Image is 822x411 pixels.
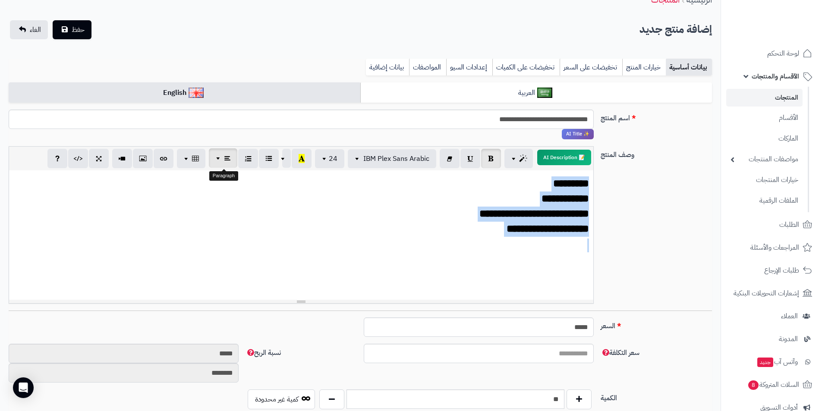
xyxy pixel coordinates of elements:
a: مواصفات المنتجات [726,150,803,169]
a: طلبات الإرجاع [726,260,817,281]
button: حفظ [53,20,91,39]
label: السعر [597,317,715,331]
span: نسبة الربح [246,348,281,358]
button: 24 [315,149,344,168]
a: تخفيضات على السعر [560,59,622,76]
span: حفظ [72,25,85,35]
span: 24 [329,154,337,164]
button: 📝 AI Description [537,150,591,165]
img: logo-2.png [763,6,814,25]
div: Paragraph [209,171,238,181]
span: إشعارات التحويلات البنكية [734,287,799,299]
img: العربية [537,88,552,98]
span: المراجعات والأسئلة [750,242,799,254]
a: العملاء [726,306,817,326]
a: إعدادات السيو [446,59,492,76]
span: الطلبات [779,219,799,231]
span: طلبات الإرجاع [764,264,799,276]
span: المدونة [779,333,798,345]
a: السلات المتروكة8 [726,374,817,395]
a: وآتس آبجديد [726,351,817,372]
span: الأقسام والمنتجات [752,70,799,82]
a: المنتجات [726,89,803,107]
a: خيارات المنتج [622,59,666,76]
a: English [9,82,360,104]
span: السلات المتروكة [747,379,799,391]
span: وآتس آب [756,356,798,368]
label: الكمية [597,389,715,403]
a: الأقسام [726,109,803,127]
a: بيانات أساسية [666,59,712,76]
a: تخفيضات على الكميات [492,59,560,76]
label: اسم المنتج [597,110,715,123]
a: الملفات الرقمية [726,191,803,210]
a: المواصفات [409,59,446,76]
a: الطلبات [726,214,817,235]
span: الغاء [30,25,41,35]
a: المراجعات والأسئلة [726,237,817,258]
span: IBM Plex Sans Arabic [363,154,429,164]
span: العملاء [781,310,798,322]
a: الغاء [10,20,48,39]
a: العربية [360,82,712,104]
h2: إضافة منتج جديد [639,21,712,38]
span: 8 [748,380,759,390]
a: الماركات [726,129,803,148]
span: جديد [757,358,773,367]
label: وصف المنتج [597,146,715,160]
img: English [189,88,204,98]
span: انقر لاستخدام رفيقك الذكي [562,129,594,139]
span: لوحة التحكم [767,47,799,60]
a: إشعارات التحويلات البنكية [726,283,817,304]
span: سعر التكلفة [601,348,639,358]
button: IBM Plex Sans Arabic [348,149,436,168]
a: بيانات إضافية [366,59,409,76]
a: لوحة التحكم [726,43,817,64]
a: المدونة [726,329,817,349]
div: Open Intercom Messenger [13,377,34,398]
a: خيارات المنتجات [726,171,803,189]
